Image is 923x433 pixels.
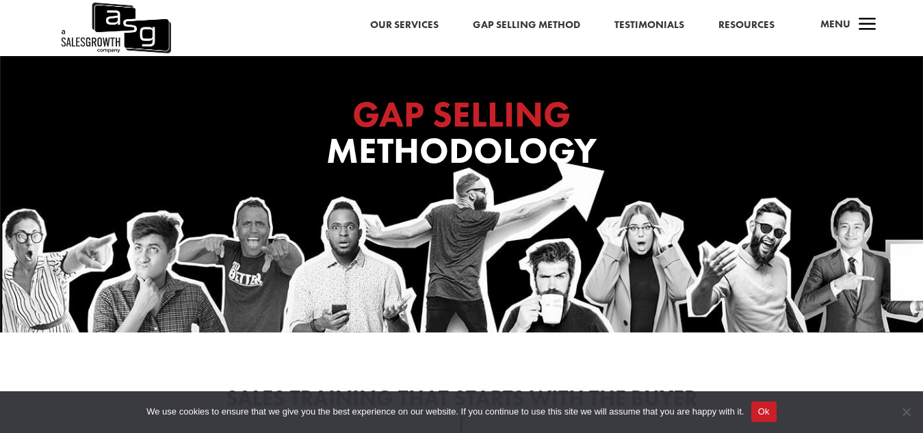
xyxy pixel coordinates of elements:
h1: Methodology [188,96,736,176]
span: GAP SELLING [352,91,571,137]
a: Resources [718,16,775,34]
span: Menu [820,17,850,31]
span: We use cookies to ensure that we give you the best experience on our website. If you continue to ... [146,405,744,419]
a: Gap Selling Method [473,16,580,34]
a: Testimonials [614,16,684,34]
h2: Sales Training That Starts With the Buyer [92,388,831,417]
button: Ok [751,402,777,422]
span: a [854,12,881,39]
a: Our Services [370,16,439,34]
span: No [899,405,913,419]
